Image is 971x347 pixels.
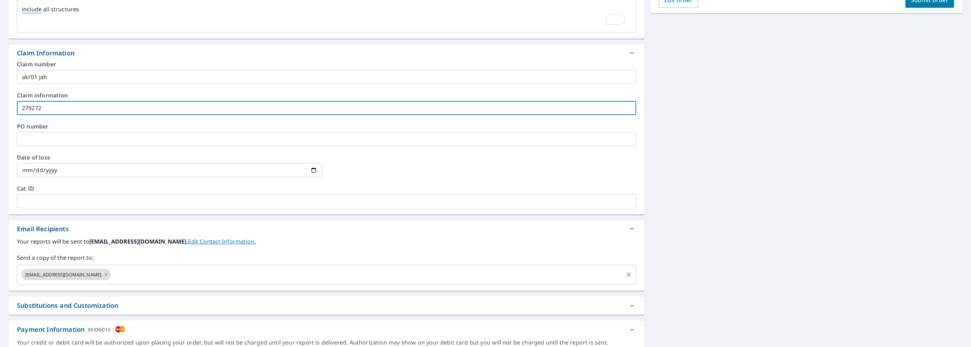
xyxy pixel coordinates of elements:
[17,339,636,347] div: Your credit or debit card will be authorized upon placing your order, but will not be charged unt...
[114,325,127,334] img: cardImage
[17,61,636,67] label: Claim number
[17,92,636,98] label: Claim information
[21,271,105,278] span: [EMAIL_ADDRESS][DOMAIN_NAME]
[17,186,636,191] label: Cat ID
[8,220,645,237] div: Email Recipients
[17,48,74,58] div: Claim Information
[8,321,645,339] div: Payment InformationXXXX6010cardImage
[21,269,111,280] div: [EMAIL_ADDRESS][DOMAIN_NAME]
[17,224,69,234] div: Email Recipients
[22,6,631,26] textarea: To enrich screen reader interactions, please activate Accessibility in Grammarly extension settings
[17,253,636,262] label: Send a copy of the report to:
[88,325,110,334] div: XXXX6010
[17,124,636,129] label: PO number
[17,301,118,310] div: Substitutions and Customization
[89,238,188,245] b: [EMAIL_ADDRESS][DOMAIN_NAME].
[17,325,127,334] div: Payment Information
[624,270,634,280] button: Clear
[8,297,645,315] div: Substitutions and Customization
[8,44,645,61] div: Claim Information
[188,238,256,245] a: EditContactInfo
[17,155,322,160] label: Date of loss
[17,237,636,246] label: Your reports will be sent to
